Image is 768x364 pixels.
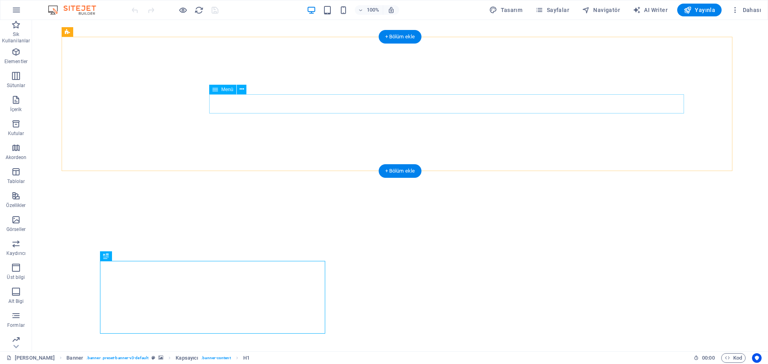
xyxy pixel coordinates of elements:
button: Usercentrics [752,353,762,363]
div: Tasarım (Ctrl+Alt+Y) [486,4,526,16]
button: Dahası [728,4,764,16]
p: Kaydırıcı [6,250,26,257]
p: Akordeon [6,154,27,161]
span: Kod [725,353,742,363]
i: Bu element, arka plan içeriyor [158,356,163,360]
p: Görseller [6,226,26,233]
p: Üst bilgi [7,274,25,280]
p: Özellikler [6,202,26,209]
span: . banner-content [201,353,230,363]
p: Sütunlar [7,82,26,89]
button: Ön izleme modundan çıkıp düzenlemeye devam etmek için buraya tıklayın [178,5,188,15]
span: Yayınla [684,6,715,14]
span: Dahası [731,6,761,14]
img: Editor Logo [46,5,106,15]
span: Tasarım [489,6,522,14]
i: Sayfayı yeniden yükleyin [194,6,204,15]
span: . banner .preset-banner-v3-default [86,353,148,363]
i: Bu element, özelleştirilebilir bir ön ayar [152,356,155,360]
p: Tablolar [7,178,25,185]
button: Yayınla [677,4,722,16]
span: Seçmek için tıkla. Düzenlemek için çift tıkla [243,353,250,363]
div: + Bölüm ekle [379,30,422,44]
span: 00 00 [702,353,714,363]
span: AI Writer [633,6,668,14]
h6: Oturum süresi [694,353,715,363]
span: Seçmek için tıkla. Düzenlemek için çift tıkla [176,353,198,363]
span: Sayfalar [535,6,569,14]
button: Kod [721,353,746,363]
span: : [708,355,709,361]
div: + Bölüm ekle [379,164,422,178]
p: Elementler [4,58,28,65]
button: Navigatör [579,4,623,16]
span: Menü [221,87,233,92]
a: Seçimi iptal etmek için tıkla. Sayfaları açmak için çift tıkla [6,353,55,363]
button: reload [194,5,204,15]
button: 100% [355,5,383,15]
button: Tasarım [486,4,526,16]
h6: 100% [367,5,380,15]
button: AI Writer [630,4,671,16]
button: Sayfalar [532,4,572,16]
i: Yeniden boyutlandırmada yakınlaştırma düzeyini seçilen cihaza uyacak şekilde otomatik olarak ayarla. [388,6,395,14]
span: Seçmek için tıkla. Düzenlemek için çift tıkla [66,353,83,363]
p: Formlar [7,322,25,328]
p: Kutular [8,130,24,137]
nav: breadcrumb [66,353,250,363]
span: Navigatör [582,6,620,14]
p: Alt Bigi [8,298,24,304]
p: İçerik [10,106,22,113]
